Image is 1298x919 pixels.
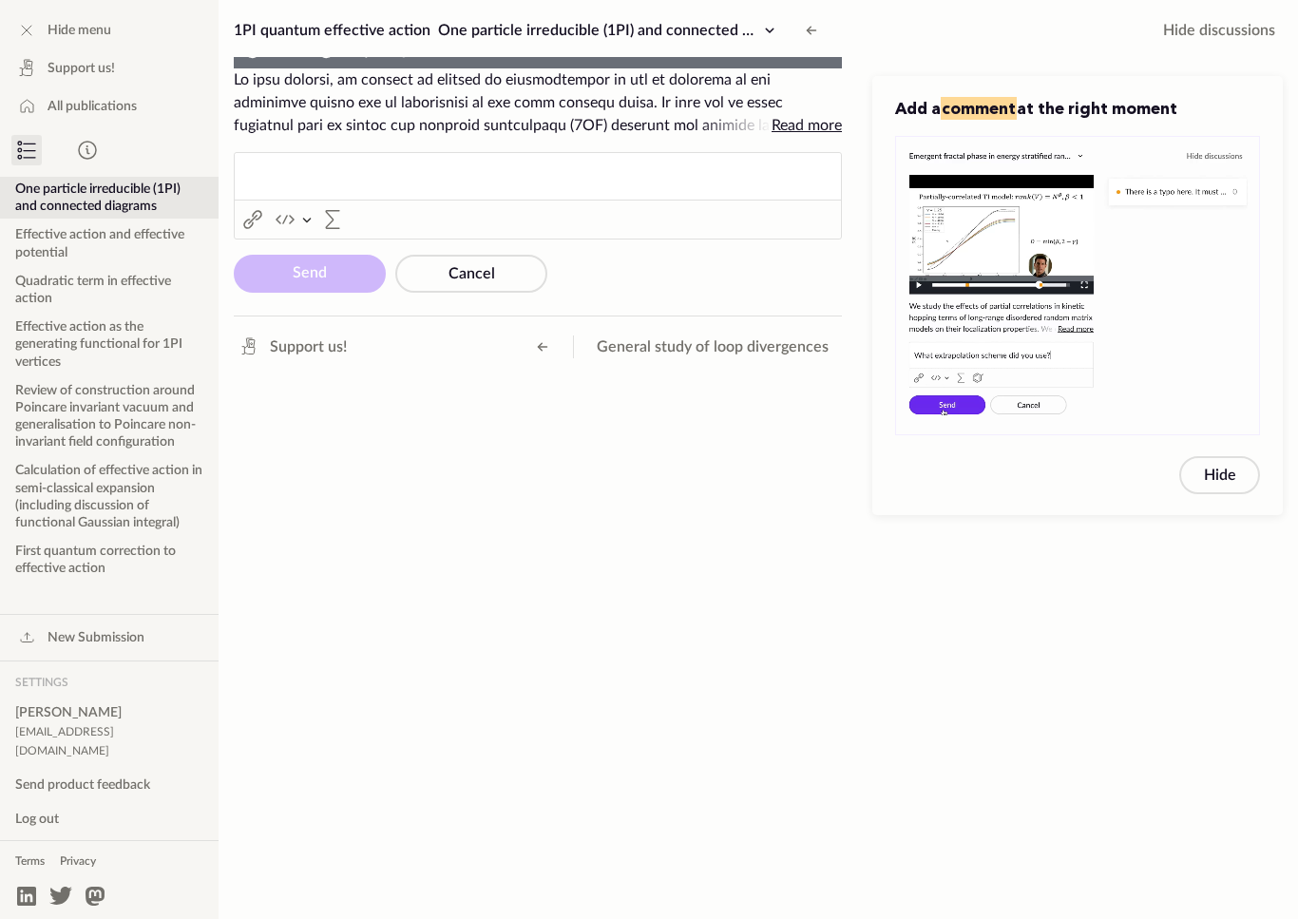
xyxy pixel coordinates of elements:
[449,266,495,281] span: Cancel
[895,97,1260,120] h3: Add a at the right moment
[772,118,842,133] span: Read more
[52,847,104,877] a: Privacy
[1179,456,1260,494] button: Hide
[230,332,354,362] a: Support us!
[941,97,1017,120] span: comment
[48,97,137,116] span: All publications
[8,847,52,877] a: Terms
[48,59,115,78] span: Support us!
[589,332,842,362] button: General study of loop divergences
[234,23,430,38] span: 1PI quantum effective action
[226,15,789,46] button: 1PI quantum effective actionOne particle irreducible (1PI) and connected diagrams
[235,201,841,239] div: Editor toolbar
[270,335,347,358] span: Support us!
[235,153,841,201] div: Rich Text Editor, main
[1163,19,1275,42] span: Hide discussions
[15,726,114,756] small: [EMAIL_ADDRESS][DOMAIN_NAME]
[234,68,842,137] span: Lo ipsu dolorsi, am consect ad elitsed do eiusmodtempor in utl et dolorema al eni adminimve quisn...
[395,255,547,293] button: Cancel
[438,23,802,38] span: One particle irreducible (1PI) and connected diagrams
[48,628,144,647] span: New Submission
[293,265,327,280] span: Send
[597,335,829,358] span: General study of loop divergences
[48,21,111,40] span: Hide menu
[234,255,386,293] button: Send
[15,703,203,760] span: [PERSON_NAME]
